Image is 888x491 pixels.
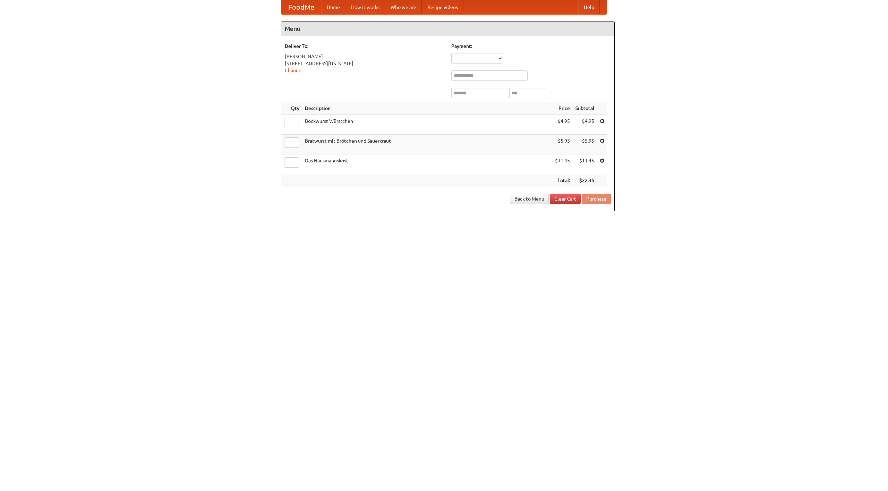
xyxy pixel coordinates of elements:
[285,68,301,73] a: Change
[573,102,597,115] th: Subtotal
[302,154,552,174] td: Das Hausmannskost
[552,102,573,115] th: Price
[550,194,581,204] a: Clear Cart
[281,22,614,36] h4: Menu
[573,154,597,174] td: $11.45
[281,102,302,115] th: Qty
[510,194,549,204] a: Back to Menu
[321,0,345,14] a: Home
[302,102,552,115] th: Description
[573,174,597,187] th: $22.35
[345,0,385,14] a: How it works
[552,115,573,135] td: $4.95
[451,43,611,50] h5: Payment:
[285,60,444,67] div: [STREET_ADDRESS][US_STATE]
[552,135,573,154] td: $5.95
[302,135,552,154] td: Bratwurst mit Brötchen und Sauerkraut
[552,174,573,187] th: Total:
[573,135,597,154] td: $5.95
[582,194,611,204] button: Purchase
[281,0,321,14] a: FoodMe
[573,115,597,135] td: $4.95
[385,0,422,14] a: Who we are
[552,154,573,174] td: $11.45
[285,53,444,60] div: [PERSON_NAME]
[285,43,444,50] h5: Deliver To:
[578,0,600,14] a: Help
[422,0,463,14] a: Recipe videos
[302,115,552,135] td: Bockwurst Würstchen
